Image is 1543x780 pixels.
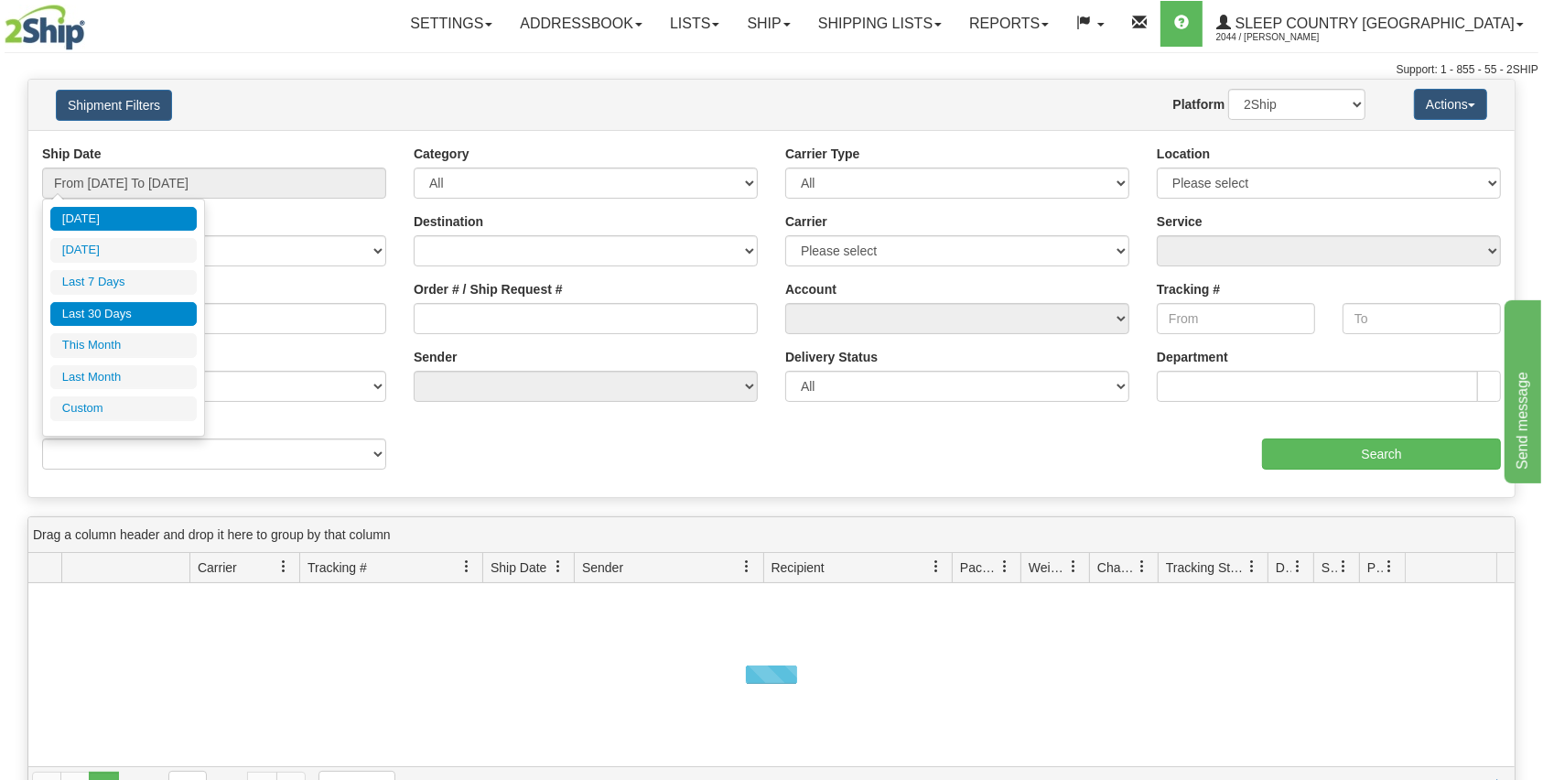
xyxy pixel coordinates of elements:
a: Pickup Status filter column settings [1374,551,1405,582]
span: Packages [960,558,998,577]
a: Reports [955,1,1063,47]
div: Support: 1 - 855 - 55 - 2SHIP [5,62,1538,78]
span: Tracking Status [1166,558,1246,577]
li: [DATE] [50,207,197,232]
label: Service [1157,212,1203,231]
input: To [1343,303,1501,334]
label: Order # / Ship Request # [414,280,563,298]
li: Last 30 Days [50,302,197,327]
button: Shipment Filters [56,90,172,121]
button: Actions [1414,89,1487,120]
input: From [1157,303,1315,334]
label: Carrier Type [785,145,859,163]
label: Category [414,145,469,163]
a: Shipping lists [804,1,955,47]
span: 2044 / [PERSON_NAME] [1216,28,1354,47]
a: Packages filter column settings [989,551,1020,582]
img: logo2044.jpg [5,5,85,50]
div: Send message [14,11,169,33]
label: Tracking # [1157,280,1220,298]
a: Lists [656,1,733,47]
li: This Month [50,333,197,358]
span: Ship Date [491,558,546,577]
a: Charge filter column settings [1127,551,1158,582]
label: Location [1157,145,1210,163]
a: Sleep Country [GEOGRAPHIC_DATA] 2044 / [PERSON_NAME] [1203,1,1538,47]
span: Charge [1097,558,1136,577]
label: Department [1157,348,1228,366]
a: Ship [733,1,804,47]
a: Delivery Status filter column settings [1282,551,1313,582]
span: Pickup Status [1367,558,1383,577]
span: Recipient [771,558,825,577]
a: Addressbook [506,1,656,47]
label: Account [785,280,836,298]
label: Destination [414,212,483,231]
a: Settings [396,1,506,47]
a: Sender filter column settings [732,551,763,582]
li: Custom [50,396,197,421]
span: Sleep Country [GEOGRAPHIC_DATA] [1231,16,1515,31]
span: Shipment Issues [1322,558,1337,577]
a: Carrier filter column settings [268,551,299,582]
input: Search [1262,439,1501,470]
div: grid grouping header [28,517,1515,553]
a: Shipment Issues filter column settings [1328,551,1359,582]
label: Sender [414,348,457,366]
a: Tracking Status filter column settings [1236,551,1268,582]
li: [DATE] [50,238,197,263]
label: Ship Date [42,145,102,163]
label: Carrier [785,212,827,231]
span: Tracking # [308,558,367,577]
span: Carrier [198,558,237,577]
a: Recipient filter column settings [921,551,952,582]
a: Weight filter column settings [1058,551,1089,582]
span: Weight [1029,558,1067,577]
label: Delivery Status [785,348,878,366]
label: Platform [1172,95,1225,114]
span: Sender [582,558,623,577]
a: Tracking # filter column settings [451,551,482,582]
a: Ship Date filter column settings [543,551,574,582]
iframe: chat widget [1501,297,1541,483]
span: Delivery Status [1276,558,1291,577]
li: Last 7 Days [50,270,197,295]
li: Last Month [50,365,197,390]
